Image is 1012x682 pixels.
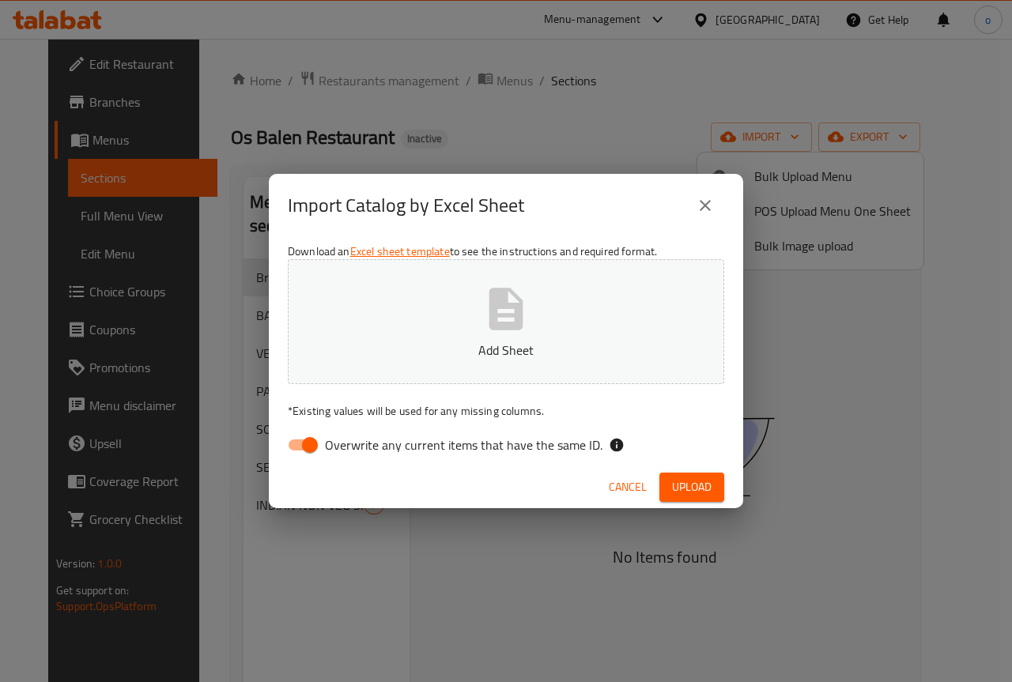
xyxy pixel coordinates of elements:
[288,403,724,419] p: Existing values will be used for any missing columns.
[288,193,524,218] h2: Import Catalog by Excel Sheet
[325,435,602,454] span: Overwrite any current items that have the same ID.
[672,477,712,497] span: Upload
[659,473,724,502] button: Upload
[269,237,743,466] div: Download an to see the instructions and required format.
[609,437,625,453] svg: If the overwrite option isn't selected, then the items that match an existing ID will be ignored ...
[609,477,647,497] span: Cancel
[288,259,724,384] button: Add Sheet
[686,187,724,224] button: close
[350,241,450,262] a: Excel sheet template
[602,473,653,502] button: Cancel
[312,341,700,360] p: Add Sheet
